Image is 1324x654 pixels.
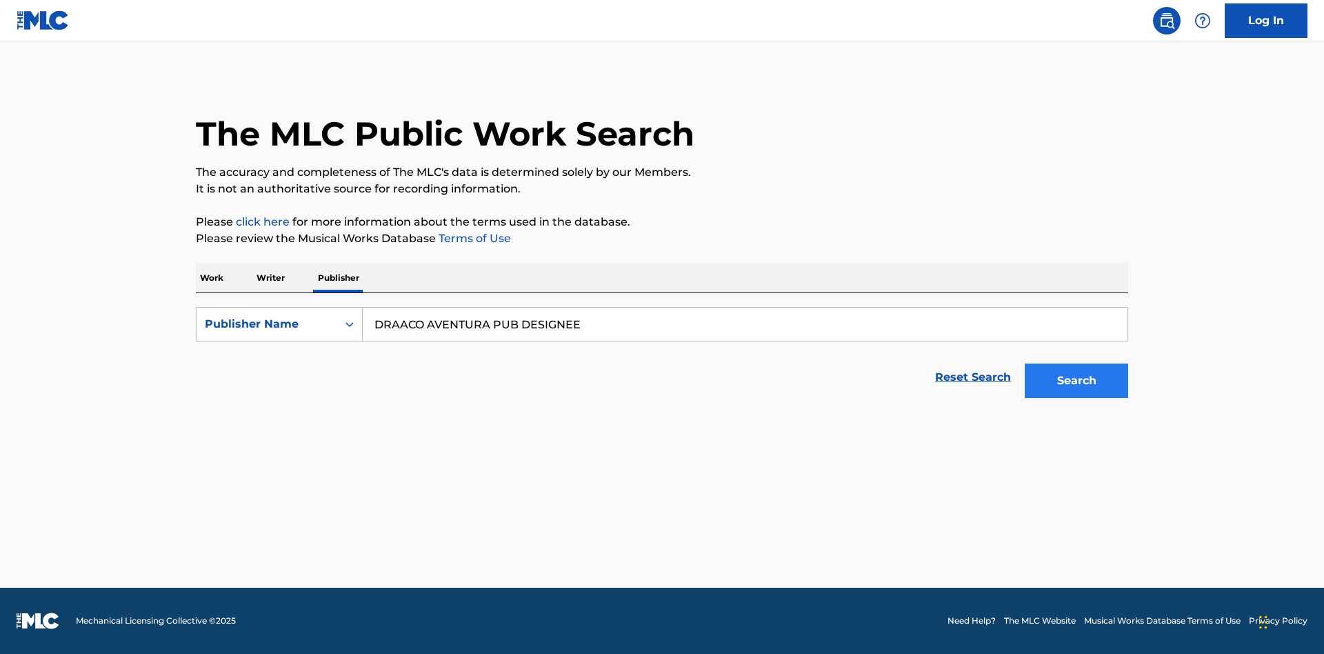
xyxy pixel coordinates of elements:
[1194,12,1211,29] img: help
[1158,12,1175,29] img: search
[196,230,1128,247] p: Please review the Musical Works Database
[196,164,1128,181] p: The accuracy and completeness of The MLC's data is determined solely by our Members.
[196,214,1128,230] p: Please for more information about the terms used in the database.
[252,264,289,293] p: Writer
[1084,615,1241,627] a: Musical Works Database Terms of Use
[17,613,59,629] img: logo
[196,307,1128,405] form: Search Form
[1225,3,1307,38] a: Log In
[196,264,228,293] p: Work
[1025,364,1128,398] button: Search
[947,615,996,627] a: Need Help?
[17,10,70,30] img: MLC Logo
[436,232,511,245] a: Terms of Use
[236,215,290,228] a: click here
[1259,602,1267,643] div: Drag
[196,181,1128,197] p: It is not an authoritative source for recording information.
[1255,588,1324,654] iframe: Chat Widget
[1249,615,1307,627] a: Privacy Policy
[1004,615,1076,627] a: The MLC Website
[205,316,329,333] div: Publisher Name
[1153,7,1181,34] a: Public Search
[928,362,1018,393] a: Reset Search
[76,615,236,627] span: Mechanical Licensing Collective © 2025
[196,113,694,155] h1: The MLC Public Work Search
[1189,7,1216,34] div: Help
[314,264,363,293] p: Publisher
